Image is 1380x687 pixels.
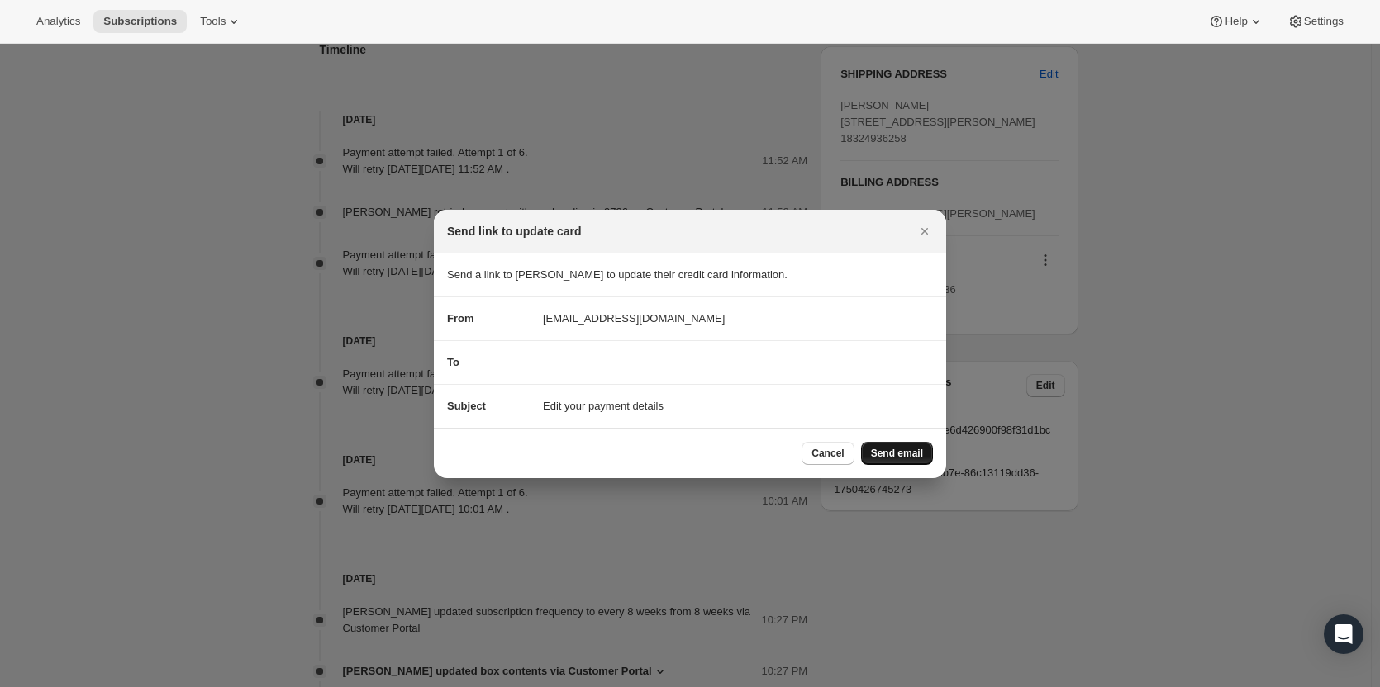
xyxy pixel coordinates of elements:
[1304,15,1344,28] span: Settings
[913,220,936,243] button: Close
[543,310,725,327] span: [EMAIL_ADDRESS][DOMAIN_NAME]
[190,10,252,33] button: Tools
[1198,10,1273,33] button: Help
[447,400,486,412] span: Subject
[36,15,80,28] span: Analytics
[93,10,187,33] button: Subscriptions
[26,10,90,33] button: Analytics
[802,442,854,465] button: Cancel
[1225,15,1247,28] span: Help
[447,267,933,283] p: Send a link to [PERSON_NAME] to update their credit card information.
[1324,614,1363,654] div: Open Intercom Messenger
[811,447,844,460] span: Cancel
[871,447,923,460] span: Send email
[861,442,933,465] button: Send email
[447,356,459,368] span: To
[1278,10,1354,33] button: Settings
[447,223,582,239] h2: Send link to update card
[103,15,177,28] span: Subscriptions
[447,312,474,325] span: From
[543,398,664,415] span: Edit your payment details
[200,15,226,28] span: Tools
